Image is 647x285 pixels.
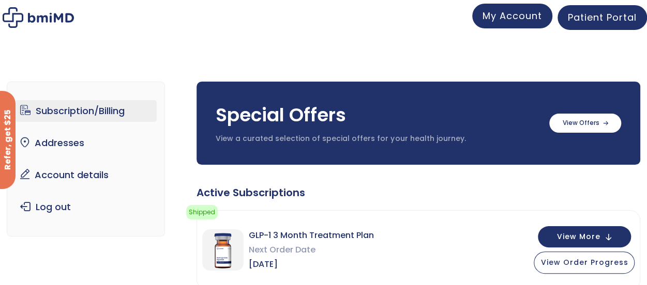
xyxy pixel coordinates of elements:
[15,132,157,154] a: Addresses
[534,251,635,274] button: View Order Progress
[558,5,647,30] a: Patient Portal
[15,196,157,218] a: Log out
[3,7,74,28] img: My account
[15,100,157,122] a: Subscription/Billing
[7,82,165,236] nav: Account pages
[249,243,374,257] span: Next Order Date
[249,257,374,272] span: [DATE]
[472,4,552,28] a: My Account
[483,9,542,22] span: My Account
[538,226,631,247] button: View More
[186,205,218,219] span: Shipped
[568,11,637,24] span: Patient Portal
[15,164,157,186] a: Account details
[216,134,539,144] p: View a curated selection of special offers for your health journey.
[197,185,640,200] div: Active Subscriptions
[540,257,628,267] span: View Order Progress
[249,228,374,243] span: GLP-1 3 Month Treatment Plan
[556,233,600,240] span: View More
[216,102,539,128] h3: Special Offers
